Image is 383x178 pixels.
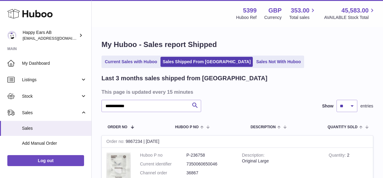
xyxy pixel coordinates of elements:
span: My Dashboard [22,60,87,66]
div: 9867234 | [DATE] [102,136,373,148]
span: 353.00 [291,6,309,15]
strong: GBP [268,6,282,15]
a: 353.00 Total sales [289,6,316,20]
span: 45,583.00 [341,6,369,15]
span: Sales [22,125,87,131]
div: Currency [264,15,282,20]
dd: 36867 [186,170,233,176]
span: Description [251,125,276,129]
span: Listings [22,77,80,83]
img: 3pl@happyearsearplugs.com [7,31,17,40]
span: entries [360,103,373,109]
span: Add Manual Order [22,140,87,146]
span: Huboo P no [175,125,199,129]
dt: Current identifier [140,161,186,167]
span: Total sales [289,15,316,20]
strong: Order no [106,139,126,145]
label: Show [322,103,333,109]
a: Sales Not With Huboo [254,57,303,67]
h1: My Huboo - Sales report Shipped [101,40,373,49]
strong: Description [242,153,265,159]
span: Sales [22,110,80,116]
span: Quantity Sold [328,125,358,129]
a: 45,583.00 AVAILABLE Stock Total [324,6,376,20]
span: [EMAIL_ADDRESS][DOMAIN_NAME] [23,36,90,41]
dt: Huboo P no [140,152,186,158]
span: Stock [22,93,80,99]
a: Current Sales with Huboo [103,57,159,67]
a: Log out [7,155,84,166]
span: Order No [108,125,127,129]
a: Sales Shipped From [GEOGRAPHIC_DATA] [160,57,253,67]
dd: P-236758 [186,152,233,158]
span: AVAILABLE Stock Total [324,15,376,20]
div: Huboo Ref [236,15,257,20]
strong: Quantity [329,153,347,159]
div: Happy Ears AB [23,30,78,41]
div: Original Large [242,158,320,164]
h3: This page is updated every 15 minutes [101,89,372,95]
h2: Last 3 months sales shipped from [GEOGRAPHIC_DATA] [101,74,267,82]
dt: Channel order [140,170,186,176]
strong: 5399 [243,6,257,15]
dd: 7350060650046 [186,161,233,167]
